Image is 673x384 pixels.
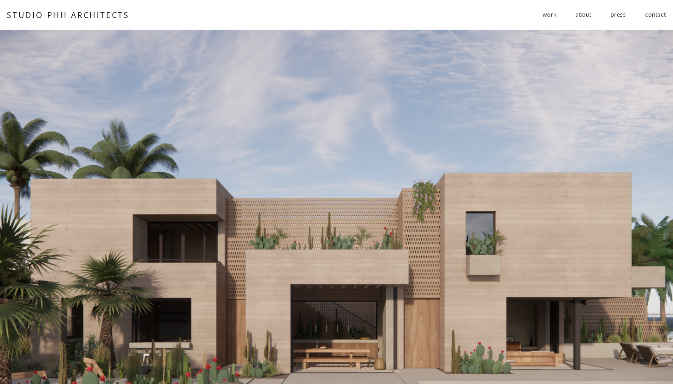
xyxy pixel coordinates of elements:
[543,7,556,22] a: folder dropdown
[575,7,592,22] a: about
[645,7,666,22] a: contact
[7,9,129,20] a: STUDIO PHH ARCHITECTS
[611,7,626,22] a: press
[543,8,556,22] span: work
